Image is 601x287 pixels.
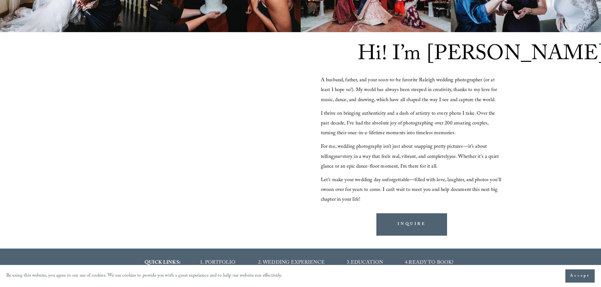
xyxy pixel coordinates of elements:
span: 4. [405,259,409,267]
a: EDUCATION [351,259,383,267]
a: 2. WEDDING EXPERIENCE [258,259,325,267]
button: Accept [565,269,595,283]
a: 1. PORTFOLIO [200,259,235,267]
a: READY TO BOOK? [409,259,454,267]
span: For me, wedding photography isn’t just about snapping pretty pictures—it’s about telling story in... [321,143,500,171]
a: INQUIRE [376,213,447,236]
span: Accept [570,273,590,279]
span: 3. [347,259,383,267]
em: you [449,153,456,161]
span: I thrive on bringing authenticity and a dash of artistry to every photo I take. Over the past dec... [321,110,497,138]
em: your [334,153,342,161]
strong: QUICK LINKS: [144,259,180,267]
span: A husband, father, and your soon-to-be favorite Raleigh wedding photographer (or at least I hope ... [321,76,498,104]
p: By using this website, you agree to our use of cookies. We use cookies to provide you with a grea... [6,272,282,281]
span: Let’s make your wedding day unforgettable—filled with love, laughter, and photos you’ll swoon ove... [321,176,503,204]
